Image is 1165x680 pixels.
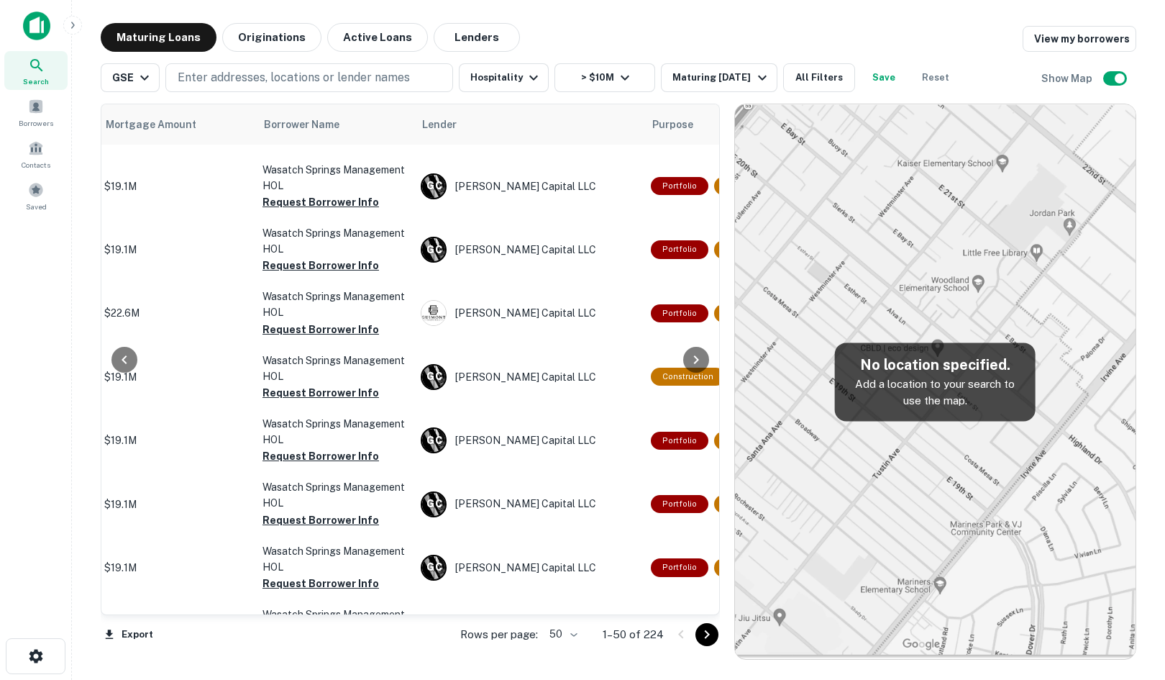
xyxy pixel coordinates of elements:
p: G C [426,178,442,194]
p: G C [426,242,442,258]
button: Maturing Loans [101,23,216,52]
a: View my borrowers [1023,26,1136,52]
button: Enter addresses, locations or lender names [165,63,453,92]
p: $22.6M [104,305,248,321]
div: This loan purpose was for construction [714,177,788,195]
p: G C [426,497,442,512]
p: $19.1M [104,369,248,385]
h5: No location specified. [846,354,1024,376]
div: This loan purpose was for construction [714,240,788,258]
button: Go to next page [695,623,718,646]
div: [PERSON_NAME] Capital LLC [421,555,636,581]
div: This is a portfolio loan with 93 properties [651,177,708,195]
div: 50 [544,624,580,645]
div: [PERSON_NAME] Capital LLC [421,364,636,390]
p: $19.1M [104,497,248,512]
div: This is a portfolio loan with 93 properties [651,432,708,450]
span: Purpose [652,116,693,133]
button: Request Borrower Info [262,194,379,211]
span: Borrower Name [264,116,339,133]
span: Saved [26,201,47,212]
p: Add a location to your search to use the map. [846,376,1024,409]
p: $19.1M [104,178,248,194]
p: G C [426,560,442,575]
span: Contacts [22,159,50,171]
p: $19.1M [104,242,248,258]
button: Lenders [434,23,520,52]
div: Maturing [DATE] [672,69,770,86]
div: [PERSON_NAME] Capital LLC [421,173,636,199]
a: Search [4,51,68,90]
div: This is a portfolio loan with 93 properties [651,240,708,258]
button: Active Loans [327,23,428,52]
h6: Show Map [1041,71,1095,86]
div: This is a portfolio loan with 93 properties [651,495,708,513]
div: This loan purpose was for construction [714,495,788,513]
p: $19.1M [104,432,248,448]
p: G C [426,369,442,384]
a: Contacts [4,135,68,173]
div: [PERSON_NAME] Capital LLC [421,427,636,453]
button: Save your search to get updates of matches that match your search criteria. [861,63,907,92]
span: Lender [422,116,457,133]
button: Request Borrower Info [262,575,379,592]
p: Wasatch Springs Management HOL [262,416,406,448]
img: capitalize-icon.png [23,12,50,40]
div: This loan purpose was for construction [651,368,725,386]
button: Request Borrower Info [262,257,379,274]
button: All Filters [783,63,855,92]
iframe: Chat Widget [1093,565,1165,634]
button: Maturing [DATE] [661,63,777,92]
button: Reset [913,63,959,92]
span: Mortgage Amount [106,116,215,133]
p: Rows per page: [460,626,538,643]
div: This is a portfolio loan with 93 properties [651,558,708,576]
button: > $10M [554,63,655,92]
p: Wasatch Springs Management HOL [262,543,406,575]
div: [PERSON_NAME] Capital LLC [421,237,636,263]
button: Hospitality [459,63,549,92]
span: Search [23,76,49,87]
div: This is a portfolio loan with 68 properties [651,304,708,322]
img: picture [421,301,446,325]
div: This loan purpose was for construction [714,558,788,576]
button: Request Borrower Info [262,321,379,338]
button: Originations [222,23,321,52]
div: This loan purpose was for construction [714,304,788,322]
th: Lender [414,104,644,145]
div: [PERSON_NAME] Capital LLC [421,300,636,326]
button: GSE [101,63,160,92]
p: Wasatch Springs Management HOL [262,225,406,257]
button: Request Borrower Info [262,384,379,402]
a: Borrowers [4,93,68,132]
span: Borrowers [19,117,53,129]
p: $19.1M [104,560,248,576]
p: Wasatch Springs Management HOL [262,289,406,320]
p: 1–50 of 224 [603,626,664,643]
button: Request Borrower Info [262,512,379,529]
th: Borrower Name [255,104,414,145]
p: Enter addresses, locations or lender names [178,69,410,86]
div: [PERSON_NAME] Capital LLC [421,491,636,517]
div: GSE [112,69,153,86]
img: map-placeholder.webp [735,104,1136,659]
a: Saved [4,176,68,215]
div: This loan purpose was for construction [714,432,788,450]
p: Wasatch Springs Management HOL [262,162,406,194]
th: Mortgage Amount [97,104,255,145]
p: Wasatch Springs Management HOL [262,479,406,511]
th: Purpose [644,104,795,145]
p: G C [426,433,442,448]
button: Export [101,624,157,645]
p: Wasatch Springs Management HOL [262,353,406,384]
p: Wasatch Springs Management HOL [262,607,406,638]
button: Request Borrower Info [262,448,379,465]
